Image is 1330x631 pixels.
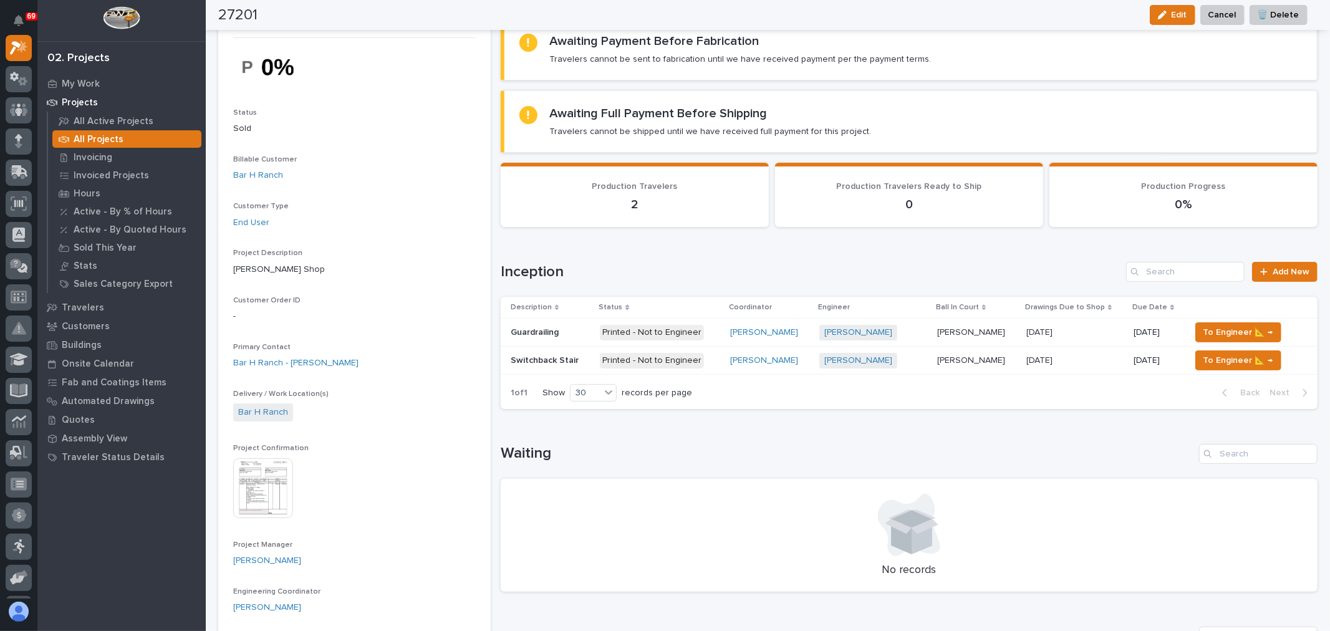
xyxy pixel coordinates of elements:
p: All Active Projects [74,116,153,127]
p: Guardrailing [511,325,561,338]
img: tbV7ZTO9GpyFdPVO8esaWvFeMa-q793wGKYfedUDHq4 [233,46,327,89]
p: Sold This Year [74,243,137,254]
span: Add New [1273,267,1309,276]
button: Back [1212,387,1265,398]
button: Cancel [1200,5,1245,25]
button: Edit [1150,5,1195,25]
a: Assembly View [37,429,206,448]
a: All Active Projects [48,112,206,130]
h1: Waiting [501,445,1194,463]
p: Onsite Calendar [62,359,134,370]
p: - [233,310,476,323]
div: Printed - Not to Engineer [600,353,704,368]
span: Billable Customer [233,156,297,163]
a: Onsite Calendar [37,354,206,373]
p: Switchback Stair [511,353,581,366]
p: Assembly View [62,433,127,445]
p: Description [511,301,552,314]
span: Production Travelers [592,182,677,191]
button: Next [1265,387,1318,398]
div: Notifications69 [16,15,32,35]
p: Projects [62,97,98,108]
a: Travelers [37,298,206,317]
a: [PERSON_NAME] [233,554,301,567]
span: To Engineer 📐 → [1203,353,1273,368]
p: [PERSON_NAME] [937,353,1008,366]
a: Invoicing [48,148,206,166]
a: Bar H Ranch [233,169,283,182]
h2: Awaiting Full Payment Before Shipping [550,106,768,121]
span: Customer Type [233,203,289,210]
p: Traveler Status Details [62,452,165,463]
a: Sold This Year [48,239,206,256]
span: Primary Contact [233,344,291,351]
p: Buildings [62,340,102,351]
p: 0 [790,197,1028,212]
span: Production Travelers Ready to Ship [836,182,981,191]
a: Sales Category Export [48,275,206,292]
button: To Engineer 📐 → [1195,350,1281,370]
p: 69 [27,12,36,21]
a: [PERSON_NAME] [824,327,892,338]
a: [PERSON_NAME] [730,327,798,338]
a: Customers [37,317,206,335]
a: My Work [37,74,206,93]
a: Quotes [37,410,206,429]
p: Fab and Coatings Items [62,377,166,388]
a: [PERSON_NAME] [730,355,798,366]
p: Travelers cannot be shipped until we have received full payment for this project. [550,126,872,137]
p: Active - By Quoted Hours [74,224,186,236]
p: Invoicing [74,152,112,163]
a: All Projects [48,130,206,148]
p: Travelers cannot be sent to fabrication until we have received payment per the payment terms. [550,54,932,65]
span: Customer Order ID [233,297,301,304]
tr: GuardrailingGuardrailing Printed - Not to Engineer[PERSON_NAME] [PERSON_NAME] [PERSON_NAME][PERSO... [501,319,1318,347]
p: Drawings Due to Shop [1025,301,1105,314]
a: Invoiced Projects [48,166,206,184]
p: Engineer [818,301,850,314]
p: records per page [622,388,692,398]
p: Quotes [62,415,95,426]
h2: 27201 [218,6,258,24]
p: Active - By % of Hours [74,206,172,218]
a: Add New [1252,262,1318,282]
p: 0% [1064,197,1303,212]
span: Project Description [233,249,302,257]
img: Workspace Logo [103,6,140,29]
a: End User [233,216,269,229]
p: [DATE] [1026,353,1055,366]
p: Ball In Court [936,301,979,314]
span: Edit [1172,9,1187,21]
a: Traveler Status Details [37,448,206,466]
a: Projects [37,93,206,112]
p: No records [516,564,1303,577]
h2: Awaiting Payment Before Fabrication [550,34,759,49]
button: 🗑️ Delete [1250,5,1308,25]
span: To Engineer 📐 → [1203,325,1273,340]
a: Active - By Quoted Hours [48,221,206,238]
button: users-avatar [6,599,32,625]
div: Printed - Not to Engineer [600,325,704,340]
p: Customers [62,321,110,332]
input: Search [1126,262,1245,282]
div: 30 [571,387,600,400]
p: Hours [74,188,100,200]
input: Search [1199,444,1318,464]
a: Fab and Coatings Items [37,373,206,392]
a: Buildings [37,335,206,354]
p: All Projects [74,134,123,145]
p: [DATE] [1134,355,1180,366]
span: 🗑️ Delete [1258,7,1299,22]
a: Bar H Ranch - [PERSON_NAME] [233,357,359,370]
p: [DATE] [1134,327,1180,338]
p: Status [599,301,622,314]
a: [PERSON_NAME] [233,601,301,614]
a: Automated Drawings [37,392,206,410]
span: Cancel [1208,7,1236,22]
p: Due Date [1132,301,1167,314]
p: 2 [516,197,754,212]
a: Bar H Ranch [238,406,288,419]
p: My Work [62,79,100,90]
p: [PERSON_NAME] Shop [233,263,476,276]
p: Sold [233,122,476,135]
